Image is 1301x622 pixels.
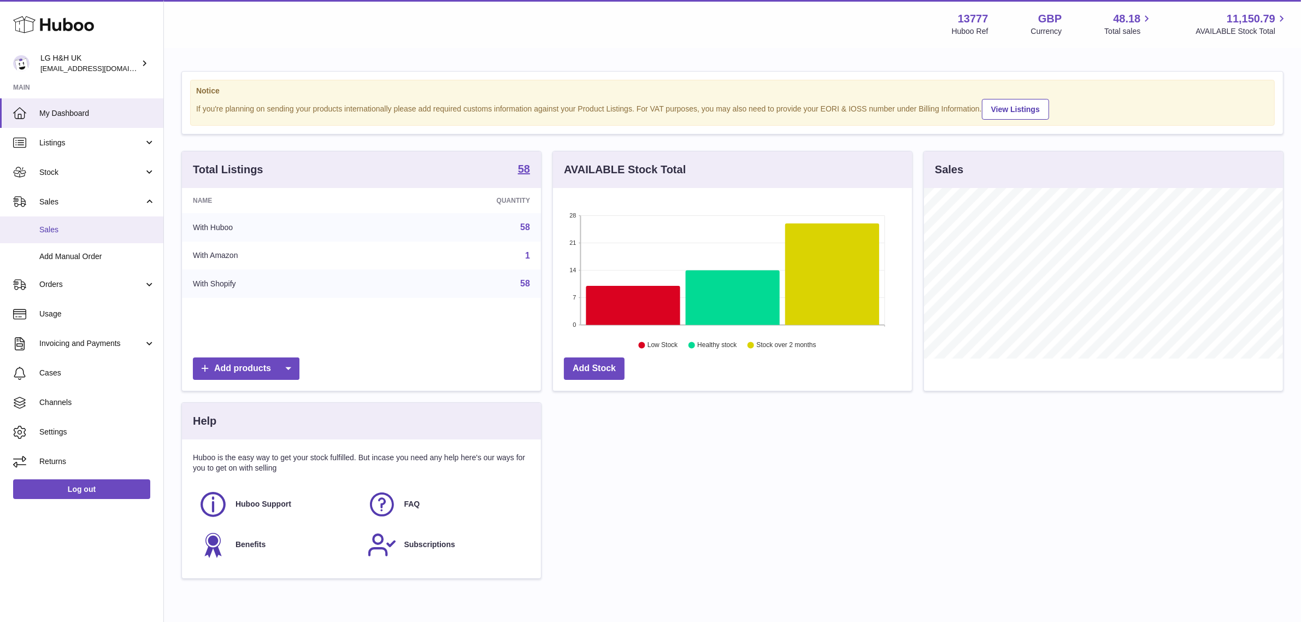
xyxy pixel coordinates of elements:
[39,138,144,148] span: Listings
[236,499,291,509] span: Huboo Support
[982,99,1049,120] a: View Listings
[564,162,686,177] h3: AVAILABLE Stock Total
[13,55,30,72] img: veechen@lghnh.co.uk
[1227,11,1275,26] span: 11,150.79
[198,490,356,519] a: Huboo Support
[569,212,576,219] text: 28
[1196,11,1288,37] a: 11,150.79 AVAILABLE Stock Total
[196,97,1269,120] div: If you're planning on sending your products internationally please add required customs informati...
[39,197,144,207] span: Sales
[952,26,988,37] div: Huboo Ref
[520,222,530,232] a: 58
[1038,11,1062,26] strong: GBP
[182,188,379,213] th: Name
[379,188,541,213] th: Quantity
[39,368,155,378] span: Cases
[193,357,299,380] a: Add products
[39,456,155,467] span: Returns
[39,167,144,178] span: Stock
[198,530,356,560] a: Benefits
[193,162,263,177] h3: Total Listings
[518,163,530,174] strong: 58
[39,338,144,349] span: Invoicing and Payments
[39,309,155,319] span: Usage
[236,539,266,550] span: Benefits
[647,342,678,349] text: Low Stock
[193,453,530,473] p: Huboo is the easy way to get your stock fulfilled. But incase you need any help here's our ways f...
[525,251,530,260] a: 1
[40,64,161,73] span: [EMAIL_ADDRESS][DOMAIN_NAME]
[697,342,737,349] text: Healthy stock
[196,86,1269,96] strong: Notice
[1113,11,1140,26] span: 48.18
[569,239,576,246] text: 21
[958,11,988,26] strong: 13777
[1196,26,1288,37] span: AVAILABLE Stock Total
[518,163,530,177] a: 58
[1104,26,1153,37] span: Total sales
[182,242,379,270] td: With Amazon
[573,294,576,301] text: 7
[39,225,155,235] span: Sales
[39,427,155,437] span: Settings
[40,53,139,74] div: LG H&H UK
[39,279,144,290] span: Orders
[1104,11,1153,37] a: 48.18 Total sales
[39,397,155,408] span: Channels
[756,342,816,349] text: Stock over 2 months
[182,269,379,298] td: With Shopify
[935,162,963,177] h3: Sales
[573,321,576,328] text: 0
[564,357,625,380] a: Add Stock
[1031,26,1062,37] div: Currency
[193,414,216,429] h3: Help
[39,108,155,119] span: My Dashboard
[39,251,155,262] span: Add Manual Order
[404,539,455,550] span: Subscriptions
[404,499,420,509] span: FAQ
[182,213,379,242] td: With Huboo
[520,279,530,288] a: 58
[569,267,576,273] text: 14
[13,479,150,499] a: Log out
[367,530,525,560] a: Subscriptions
[367,490,525,519] a: FAQ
